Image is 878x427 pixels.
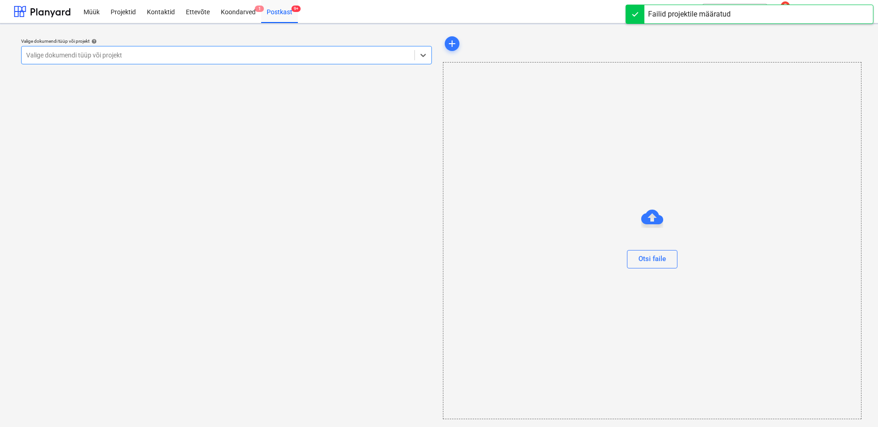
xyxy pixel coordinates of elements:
[255,6,264,12] span: 1
[832,383,878,427] iframe: Chat Widget
[638,253,666,265] div: Otsi faile
[648,9,731,20] div: Failid projektile määratud
[443,62,862,419] div: Otsi faile
[21,38,432,44] div: Valige dokumendi tüüp või projekt
[447,38,458,49] span: add
[89,39,97,44] span: help
[291,6,301,12] span: 9+
[627,250,677,268] button: Otsi faile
